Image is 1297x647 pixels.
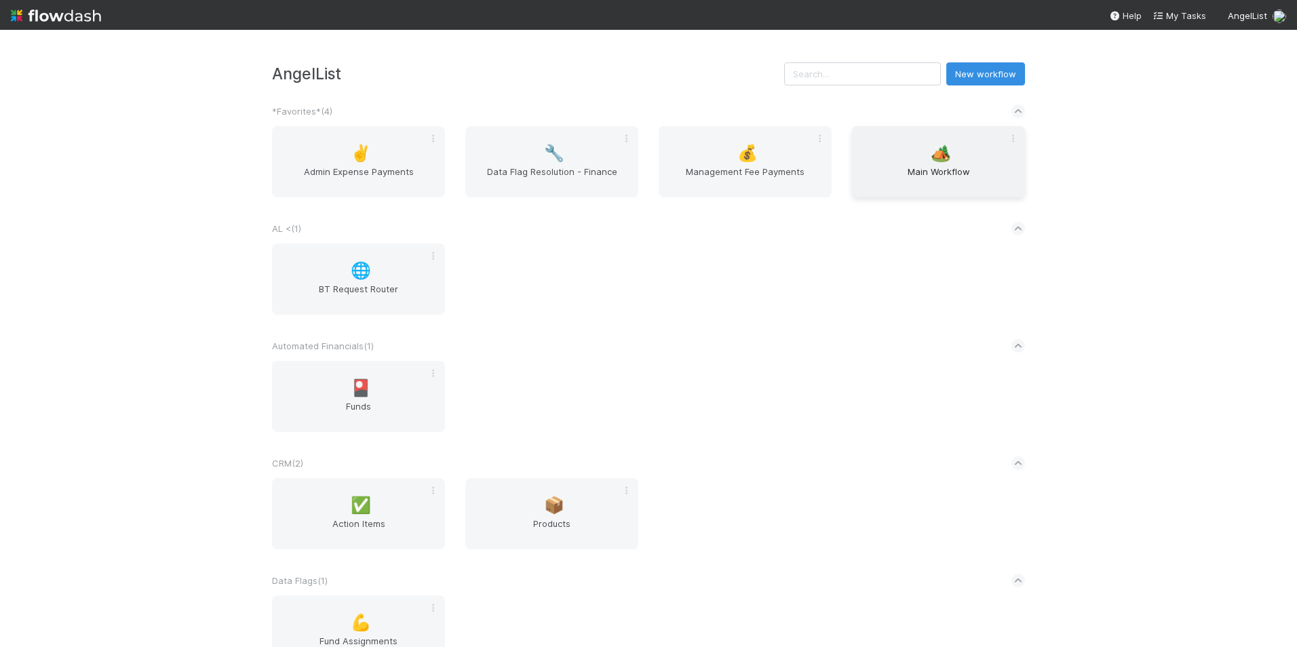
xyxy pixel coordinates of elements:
[784,62,941,85] input: Search...
[737,144,758,162] span: 💰
[351,144,371,162] span: ✌️
[272,106,332,117] span: *Favorites* ( 4 )
[277,399,440,427] span: Funds
[1228,10,1267,21] span: AngelList
[11,4,101,27] img: logo-inverted-e16ddd16eac7371096b0.svg
[946,62,1025,85] button: New workflow
[1153,9,1206,22] a: My Tasks
[272,478,445,549] a: ✅Action Items
[544,496,564,514] span: 📦
[1109,9,1142,22] div: Help
[857,165,1020,192] span: Main Workflow
[272,64,784,83] h3: AngelList
[471,165,633,192] span: Data Flag Resolution - Finance
[351,614,371,631] span: 💪
[272,361,445,432] a: 🎴Funds
[272,243,445,315] a: 🌐BT Request Router
[351,262,371,279] span: 🌐
[931,144,951,162] span: 🏕️
[471,517,633,544] span: Products
[272,458,303,469] span: CRM ( 2 )
[1273,9,1286,23] img: avatar_487f705b-1efa-4920-8de6-14528bcda38c.png
[852,126,1025,197] a: 🏕️Main Workflow
[465,478,638,549] a: 📦Products
[272,223,301,234] span: AL < ( 1 )
[465,126,638,197] a: 🔧Data Flag Resolution - Finance
[272,126,445,197] a: ✌️Admin Expense Payments
[277,282,440,309] span: BT Request Router
[277,165,440,192] span: Admin Expense Payments
[544,144,564,162] span: 🔧
[664,165,826,192] span: Management Fee Payments
[272,340,374,351] span: Automated Financials ( 1 )
[659,126,832,197] a: 💰Management Fee Payments
[351,379,371,397] span: 🎴
[277,517,440,544] span: Action Items
[1153,10,1206,21] span: My Tasks
[272,575,328,586] span: Data Flags ( 1 )
[351,496,371,514] span: ✅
